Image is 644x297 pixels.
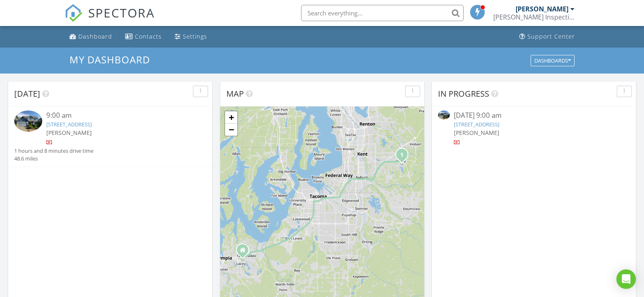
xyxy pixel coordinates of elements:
a: [DATE] 9:00 am [STREET_ADDRESS] [PERSON_NAME] [438,111,630,147]
span: [DATE] [14,88,40,99]
img: 9354127%2Fcover_photos%2FOJsMHFXgQcve40i0RcmP%2Fsmall.jpg [14,111,42,131]
span: My Dashboard [69,53,150,66]
div: Dashboards [534,58,571,63]
a: Zoom out [225,124,237,136]
input: Search everything... [301,5,464,21]
img: 9354127%2Fcover_photos%2FOJsMHFXgQcve40i0RcmP%2Fsmall.jpg [438,111,450,119]
i: 1 [400,152,403,158]
a: Settings [171,29,210,44]
div: Dashboard [78,33,112,40]
a: [STREET_ADDRESS] [46,121,92,128]
div: Boggs Inspection Services [493,13,575,21]
div: Open Intercom Messenger [616,269,636,289]
div: Contacts [135,33,162,40]
a: Contacts [122,29,165,44]
div: Support Center [527,33,575,40]
a: Support Center [516,29,578,44]
span: [PERSON_NAME] [46,129,92,137]
div: [PERSON_NAME] [516,5,568,13]
div: [DATE] 9:00 am [454,111,614,121]
span: [PERSON_NAME] [454,129,499,137]
img: The Best Home Inspection Software - Spectora [65,4,82,22]
div: 9:00 am [46,111,190,121]
span: In Progress [438,88,489,99]
a: SPECTORA [65,11,155,28]
div: Settings [183,33,207,40]
div: 22642 SE 280th Pl, Maple Valley, WA 98038 [402,154,407,159]
div: PO BOX 8004, LACEY WA 98509 [243,250,247,255]
a: [STREET_ADDRESS] [454,121,499,128]
div: 48.6 miles [14,155,93,163]
a: Zoom in [225,111,237,124]
button: Dashboards [531,55,575,66]
a: Dashboard [66,29,115,44]
a: 9:00 am [STREET_ADDRESS] [PERSON_NAME] 1 hours and 8 minutes drive time 48.6 miles [14,111,206,163]
div: 1 hours and 8 minutes drive time [14,147,93,155]
span: SPECTORA [88,4,155,21]
span: Map [226,88,244,99]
